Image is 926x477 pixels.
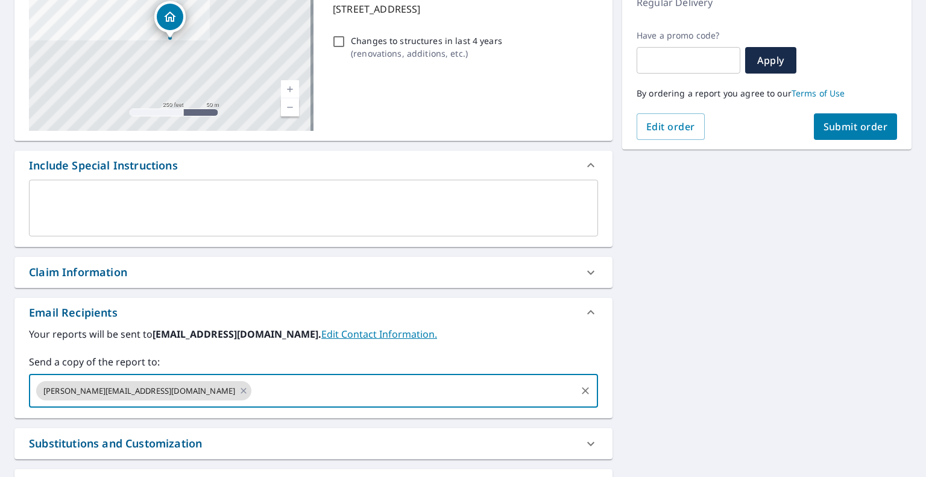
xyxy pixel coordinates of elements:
[792,87,845,99] a: Terms of Use
[637,88,897,99] p: By ordering a report you agree to our
[153,327,321,341] b: [EMAIL_ADDRESS][DOMAIN_NAME].
[14,298,613,327] div: Email Recipients
[646,120,695,133] span: Edit order
[29,355,598,369] label: Send a copy of the report to:
[321,327,437,341] a: EditContactInfo
[281,80,299,98] a: Current Level 17, Zoom In
[755,54,787,67] span: Apply
[351,47,502,60] p: ( renovations, additions, etc. )
[351,34,502,47] p: Changes to structures in last 4 years
[14,257,613,288] div: Claim Information
[154,1,186,39] div: Dropped pin, building 1, Residential property, 14110 W Lisbon Rd Brookfield, WI 53005
[29,305,118,321] div: Email Recipients
[745,47,796,74] button: Apply
[824,120,888,133] span: Submit order
[333,2,593,16] p: [STREET_ADDRESS]
[29,327,598,341] label: Your reports will be sent to
[29,435,202,452] div: Substitutions and Customization
[36,381,251,400] div: [PERSON_NAME][EMAIL_ADDRESS][DOMAIN_NAME]
[637,30,740,41] label: Have a promo code?
[36,385,242,397] span: [PERSON_NAME][EMAIL_ADDRESS][DOMAIN_NAME]
[29,157,178,174] div: Include Special Instructions
[637,113,705,140] button: Edit order
[814,113,898,140] button: Submit order
[281,98,299,116] a: Current Level 17, Zoom Out
[577,382,594,399] button: Clear
[14,428,613,459] div: Substitutions and Customization
[14,151,613,180] div: Include Special Instructions
[29,264,127,280] div: Claim Information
